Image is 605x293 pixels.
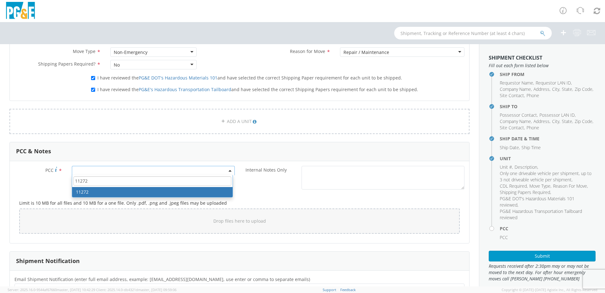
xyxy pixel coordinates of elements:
[114,62,120,68] div: No
[500,72,596,77] h4: Ship From
[72,187,233,197] li: 11272
[290,48,325,54] span: Reason for Move
[536,80,572,86] li: ,
[45,167,54,173] span: PCC
[9,109,470,134] a: ADD A UNIT
[213,218,266,224] span: Drop files here to upload
[539,112,575,118] span: Possessor LAN ID
[562,86,572,92] span: State
[14,276,310,282] span: Email Shipment Notification (enter full email address, example: jdoe01@agistix.com, use enter or ...
[114,49,147,56] div: Non-Emergency
[575,118,592,124] span: Zip Code
[552,118,560,125] li: ,
[527,92,539,98] span: Phone
[527,125,539,131] span: Phone
[500,170,594,183] li: ,
[96,287,176,292] span: Client: 2025.14.0-db4321d
[500,164,513,170] li: ,
[16,258,80,264] h3: Shipment Notification
[500,118,531,124] span: Company Name
[575,86,592,92] span: Zip Code
[73,48,95,54] span: Move Type
[500,112,537,118] span: Possessor Contact
[500,156,596,161] h4: Unit
[562,86,573,92] li: ,
[552,86,560,92] li: ,
[340,287,356,292] a: Feedback
[500,118,532,125] li: ,
[553,183,587,189] span: Reason For Move
[500,86,532,92] li: ,
[500,92,525,99] li: ,
[539,112,576,118] li: ,
[500,183,528,189] li: ,
[575,118,593,125] li: ,
[91,76,95,80] input: I have reviewed thePG&E DOT's Hazardous Materials 101and have selected the correct Shipping Paper...
[500,183,527,189] span: CDL Required
[533,86,550,92] span: Address
[8,287,95,292] span: Server: 2025.16.0-9544af67660
[533,118,550,124] span: Address
[500,189,551,196] li: ,
[19,201,460,205] h5: Limit is 10 MB for all files and 10 MB for a one file. Only .pdf, .png and .jpeg files may be upl...
[38,61,95,67] span: Shipping Papers Required?
[57,287,95,292] span: master, [DATE] 10:42:29
[500,112,538,118] li: ,
[91,88,95,92] input: I have reviewed thePG&E's Hazardous Transportation Tailboardand have selected the correct Shippin...
[343,49,389,56] div: Repair / Maintenance
[489,62,596,69] span: Fill out each form listed below
[500,208,582,220] span: PG&E Hazardous Transportation Tailboard reviewed
[500,125,525,131] li: ,
[489,263,596,282] span: Requests received after 2:30pm may or may not be moved to the next day. For after hour emergency ...
[500,170,591,183] span: Only one driveable vehicle per shipment, up to 3 not driveable vehicle per shipment
[489,54,542,61] strong: Shipment Checklist
[500,80,534,86] li: ,
[489,251,596,261] button: Submit
[553,183,588,189] li: ,
[323,287,336,292] a: Support
[500,189,550,195] span: Shipping Papers Required
[500,104,596,109] h4: Ship To
[500,144,519,150] span: Ship Date
[394,27,552,39] input: Shipment, Tracking or Reference Number (at least 4 chars)
[500,196,594,208] li: ,
[139,86,231,92] a: PG&E's Hazardous Transportation Tailboard
[521,144,541,150] span: Ship Time
[500,92,524,98] span: Site Contact
[500,136,596,141] h4: Ship Date & Time
[138,287,176,292] span: master, [DATE] 09:59:06
[245,167,287,173] span: Internal Notes Only
[515,164,538,170] li: ,
[500,125,524,131] span: Site Contact
[97,75,402,81] span: I have reviewed the and have selected the correct Shipping Paper requirement for each unit to be ...
[139,75,217,81] a: PG&E DOT's Hazardous Materials 101
[97,86,418,92] span: I have reviewed the and have selected the correct Shipping Papers requirement for each unit to be...
[536,80,571,86] span: Requestor LAN ID
[562,118,573,125] li: ,
[500,144,520,151] li: ,
[500,226,596,231] h4: PCC
[529,183,551,189] li: ,
[533,118,550,125] li: ,
[500,80,533,86] span: Requestor Name
[500,86,531,92] span: Company Name
[562,118,572,124] span: State
[500,234,508,240] span: PCC
[552,86,559,92] span: City
[552,118,559,124] span: City
[500,196,574,208] span: PG&E DOT's Hazardous Materials 101 reviewed
[515,164,537,170] span: Description
[529,183,550,189] span: Move Type
[575,86,593,92] li: ,
[5,2,36,21] img: pge-logo-06675f144f4cfa6a6814.png
[502,287,597,292] span: Copyright © [DATE]-[DATE] Agistix Inc., All Rights Reserved
[16,148,51,155] h3: PCC & Notes
[533,86,550,92] li: ,
[500,164,512,170] span: Unit #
